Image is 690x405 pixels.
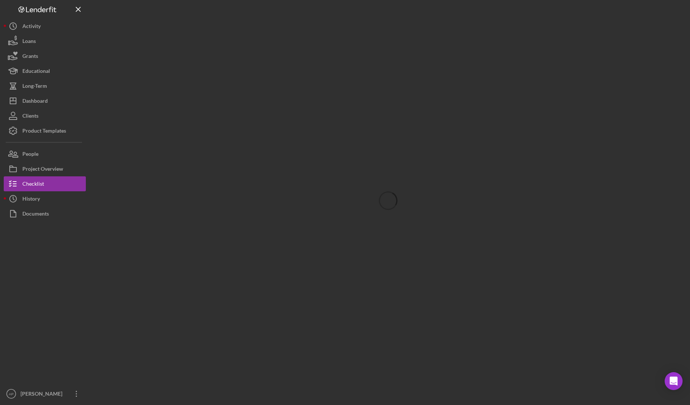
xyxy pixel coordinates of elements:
[4,93,86,108] button: Dashboard
[22,206,49,223] div: Documents
[4,78,86,93] button: Long-Term
[22,64,50,80] div: Educational
[4,206,86,221] button: Documents
[22,191,40,208] div: History
[4,49,86,64] button: Grants
[22,146,38,163] div: People
[22,161,63,178] div: Project Overview
[4,176,86,191] button: Checklist
[4,161,86,176] button: Project Overview
[19,386,67,403] div: [PERSON_NAME]
[4,123,86,138] button: Product Templates
[9,392,14,396] text: AP
[22,34,36,50] div: Loans
[665,372,683,390] div: Open Intercom Messenger
[4,34,86,49] button: Loans
[4,64,86,78] button: Educational
[22,78,47,95] div: Long-Term
[22,123,66,140] div: Product Templates
[22,108,38,125] div: Clients
[22,176,44,193] div: Checklist
[4,386,86,401] button: AP[PERSON_NAME]
[22,19,41,35] div: Activity
[4,146,86,161] button: People
[22,49,38,65] div: Grants
[4,108,86,123] button: Clients
[4,19,86,34] button: Activity
[22,93,48,110] div: Dashboard
[4,191,86,206] button: History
